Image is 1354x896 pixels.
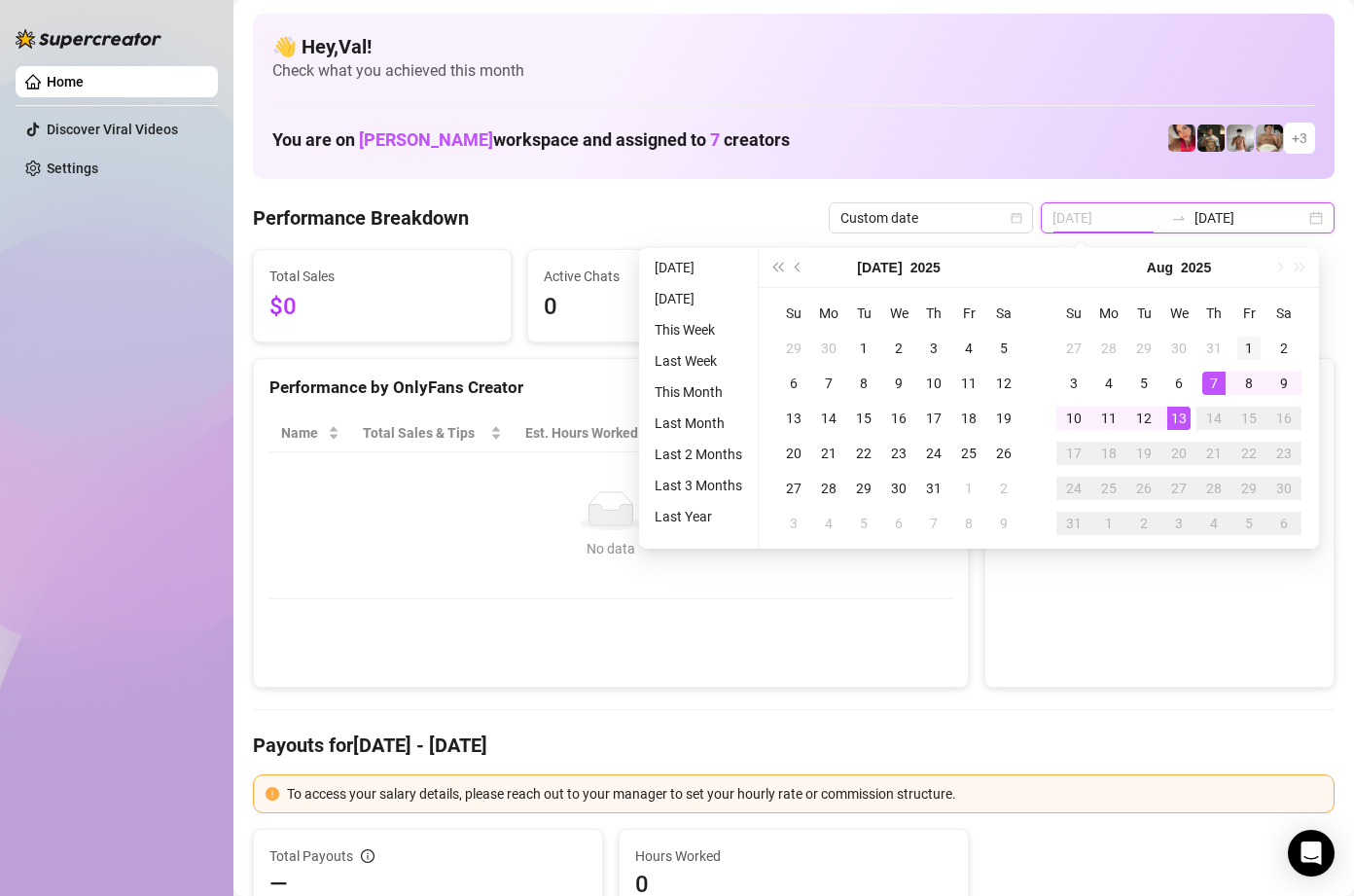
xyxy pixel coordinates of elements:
[1288,830,1335,877] div: Open Intercom Messenger
[910,248,941,287] button: Choose a year
[1161,366,1196,401] td: 2025-08-06
[281,422,324,444] span: Name
[269,266,495,287] span: Total Sales
[1237,442,1261,465] div: 22
[361,849,374,863] span: info-circle
[1126,296,1161,331] th: Tu
[881,436,916,471] td: 2025-07-23
[776,296,811,331] th: Su
[1097,442,1121,465] div: 18
[1132,407,1156,430] div: 12
[922,407,945,430] div: 17
[916,506,951,541] td: 2025-08-07
[957,372,980,395] div: 11
[647,318,750,341] li: This Week
[992,372,1015,395] div: 12
[916,331,951,366] td: 2025-07-03
[887,407,910,430] div: 16
[1266,366,1301,401] td: 2025-08-09
[986,331,1021,366] td: 2025-07-05
[811,296,846,331] th: Mo
[359,129,493,150] span: [PERSON_NAME]
[811,401,846,436] td: 2025-07-14
[1292,127,1307,149] span: + 3
[986,401,1021,436] td: 2025-07-19
[1202,477,1226,500] div: 28
[1147,248,1173,287] button: Choose a month
[1202,442,1226,465] div: 21
[1126,506,1161,541] td: 2025-09-02
[1091,366,1126,401] td: 2025-08-04
[986,471,1021,506] td: 2025-08-02
[1062,477,1086,500] div: 24
[817,372,840,395] div: 7
[1196,506,1231,541] td: 2025-09-04
[1196,331,1231,366] td: 2025-07-31
[47,161,98,176] a: Settings
[1227,125,1254,152] img: aussieboy_j
[1231,401,1266,436] td: 2025-08-15
[1231,436,1266,471] td: 2025-08-22
[887,512,910,535] div: 6
[776,471,811,506] td: 2025-07-27
[957,477,980,500] div: 1
[1266,436,1301,471] td: 2025-08-23
[47,122,178,137] a: Discover Viral Videos
[1062,372,1086,395] div: 3
[287,783,1322,805] div: To access your salary details, please reach out to your manager to set your hourly rate or commis...
[1062,442,1086,465] div: 17
[916,471,951,506] td: 2025-07-31
[1237,477,1261,500] div: 29
[881,296,916,331] th: We
[1052,207,1163,229] input: Start date
[951,471,986,506] td: 2025-08-01
[1161,471,1196,506] td: 2025-08-27
[1167,477,1191,500] div: 27
[811,471,846,506] td: 2025-07-28
[1132,372,1156,395] div: 5
[1132,512,1156,535] div: 2
[957,512,980,535] div: 8
[916,436,951,471] td: 2025-07-24
[1097,407,1121,430] div: 11
[881,366,916,401] td: 2025-07-09
[782,442,805,465] div: 20
[1161,331,1196,366] td: 2025-07-30
[782,372,805,395] div: 6
[817,512,840,535] div: 4
[846,506,881,541] td: 2025-08-05
[811,506,846,541] td: 2025-08-04
[1167,407,1191,430] div: 13
[852,372,875,395] div: 8
[1011,212,1022,224] span: calendar
[1202,512,1226,535] div: 4
[957,407,980,430] div: 18
[776,366,811,401] td: 2025-07-06
[647,349,750,373] li: Last Week
[1056,471,1091,506] td: 2025-08-24
[16,29,161,49] img: logo-BBDzfeDw.svg
[922,442,945,465] div: 24
[647,474,750,497] li: Last 3 Months
[1231,331,1266,366] td: 2025-08-01
[986,506,1021,541] td: 2025-08-09
[846,436,881,471] td: 2025-07-22
[1194,207,1305,229] input: End date
[951,436,986,471] td: 2025-07-25
[272,60,1315,82] span: Check what you achieved this month
[857,248,902,287] button: Choose a month
[1126,471,1161,506] td: 2025-08-26
[1062,407,1086,430] div: 10
[1161,296,1196,331] th: We
[1237,407,1261,430] div: 15
[1056,506,1091,541] td: 2025-08-31
[635,845,952,867] span: Hours Worked
[1266,471,1301,506] td: 2025-08-30
[1256,125,1283,152] img: Aussieboy_jfree
[846,366,881,401] td: 2025-07-08
[1091,296,1126,331] th: Mo
[1196,471,1231,506] td: 2025-08-28
[811,436,846,471] td: 2025-07-21
[922,372,945,395] div: 10
[1167,442,1191,465] div: 20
